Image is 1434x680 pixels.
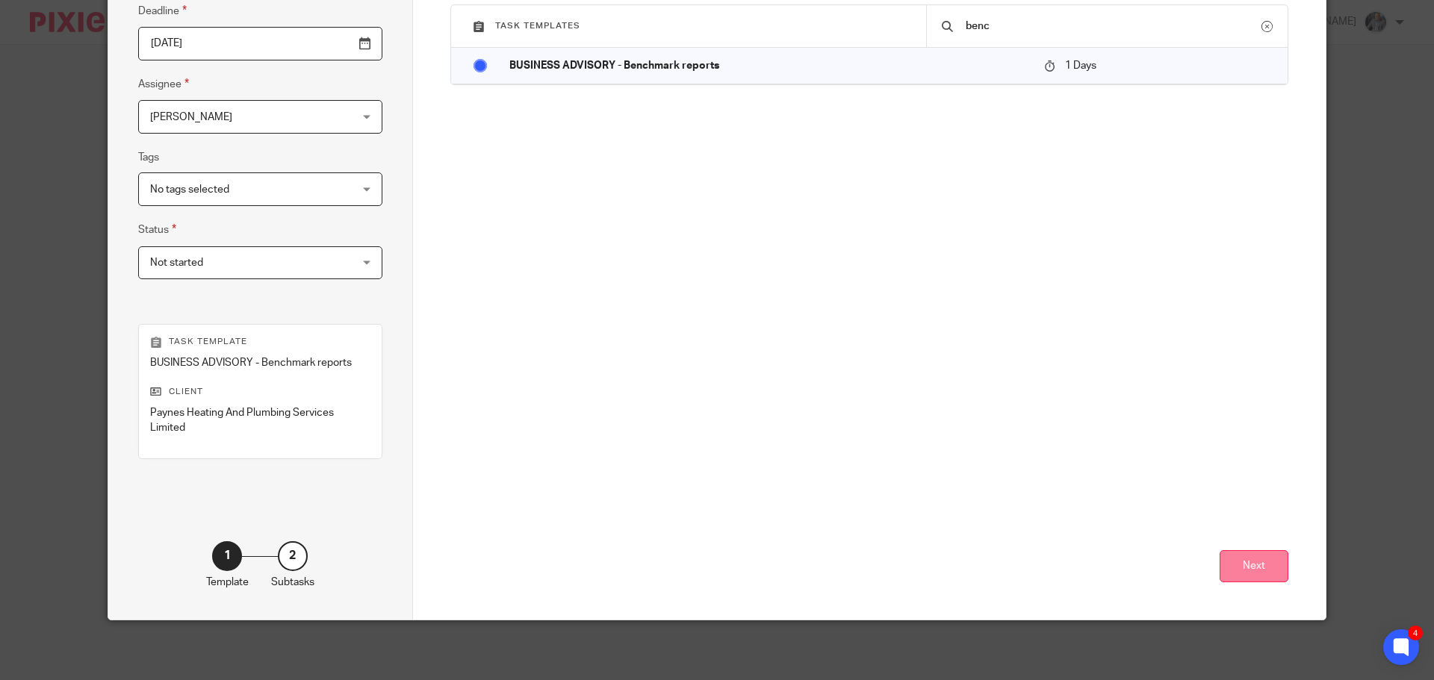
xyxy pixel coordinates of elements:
[150,184,229,195] span: No tags selected
[1220,550,1288,582] button: Next
[278,541,308,571] div: 2
[138,75,189,93] label: Assignee
[138,27,382,60] input: Pick a date
[150,386,370,398] p: Client
[206,575,249,590] p: Template
[964,18,1261,34] input: Search...
[150,336,370,348] p: Task template
[138,150,159,165] label: Tags
[138,2,187,19] label: Deadline
[150,258,203,268] span: Not started
[495,22,580,30] span: Task templates
[138,221,176,238] label: Status
[509,58,1029,73] p: BUSINESS ADVISORY - Benchmark reports
[150,112,232,122] span: [PERSON_NAME]
[1065,60,1096,71] span: 1 Days
[212,541,242,571] div: 1
[271,575,314,590] p: Subtasks
[150,355,370,370] p: BUSINESS ADVISORY - Benchmark reports
[150,405,370,436] p: Paynes Heating And Plumbing Services Limited
[1408,626,1423,640] div: 4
